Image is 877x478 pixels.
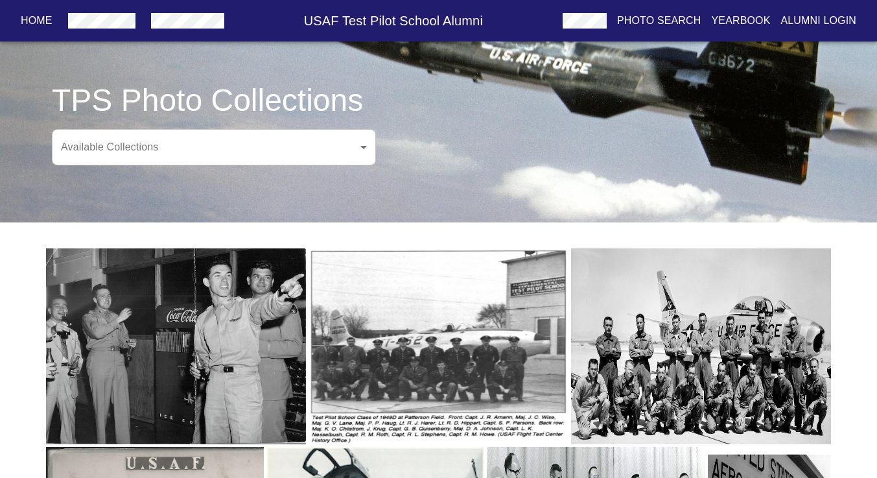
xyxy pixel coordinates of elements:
p: Yearbook [711,13,770,29]
img: Class 1949C, From Left to Right: Joseph John "Tym" Tymczyszyn, 1st Lt. Thomas Blazing, 1st Lt. Ri... [46,248,306,444]
p: Photo Search [617,13,701,29]
button: Alumni Login [776,9,862,32]
img: Class 1958A - Front row, Left to Right: Henry E. Chouteau (Northrup), 1st Lt Ralph C. Rich, Capt ... [571,248,831,444]
h6: USAF Test Pilot School Alumni [229,10,557,31]
p: Alumni Login [781,13,857,29]
button: Photo Search [612,9,707,32]
button: Home [16,9,58,32]
button: Yearbook [706,9,775,32]
p: Home [21,13,53,29]
h3: TPS Photo Collections [52,82,363,119]
img: Class 1949D [309,248,568,444]
div: ​ [52,129,376,165]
